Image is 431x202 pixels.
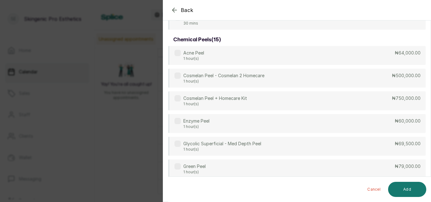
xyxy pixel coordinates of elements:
span: Back [181,6,193,14]
p: ₦69,500.00 [395,141,421,147]
p: 1 hour(s) [183,147,261,152]
button: Cancel [362,182,386,197]
p: ₦60,000.00 [395,118,421,124]
p: 1 hour(s) [183,79,264,84]
p: 1 hour(s) [183,101,247,107]
p: 1 hour(s) [183,170,206,175]
button: Add [388,182,426,197]
p: ₦500,000.00 [392,72,421,79]
p: Cosmelan Peel + Homecare Kit [183,95,247,101]
p: 1 hour(s) [183,124,210,129]
p: Acne Peel [183,50,204,56]
button: Back [171,6,193,14]
p: 1 hour(s) [183,56,204,61]
p: Enzyme Peel [183,118,210,124]
p: ₦64,000.00 [395,50,421,56]
p: Cosmelan Peel - Cosmelan 2 Homecare [183,72,264,79]
p: ₦750,000.00 [392,95,421,101]
p: Glycolic Superficial - Med Depth Peel [183,141,261,147]
p: 30 mins [183,21,219,26]
p: Green Peel [183,163,206,170]
p: ₦79,000.00 [395,163,421,170]
h3: chemical peels ( 15 ) [173,36,221,43]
